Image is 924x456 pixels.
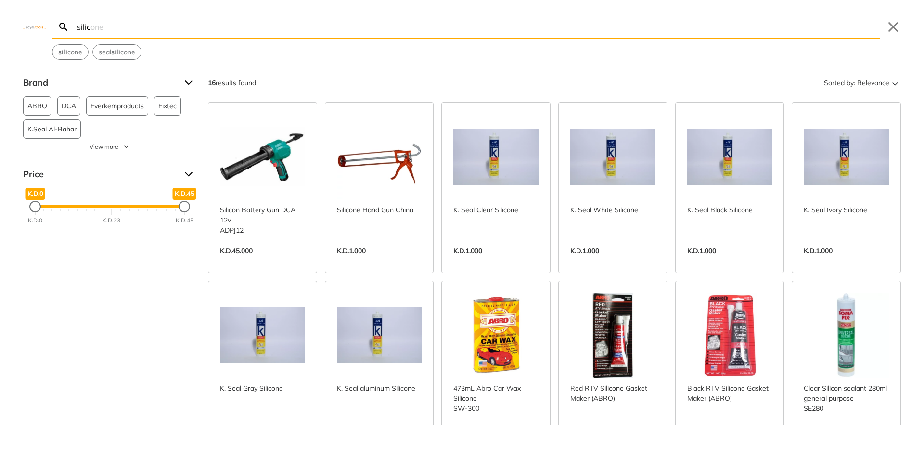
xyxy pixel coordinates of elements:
span: Relevance [857,75,889,91]
button: View more [23,143,196,151]
div: Minimum Price [29,201,41,212]
span: View more [90,143,118,151]
button: ABRO [23,96,51,116]
input: Search… [75,15,880,38]
button: Everkemproducts [86,96,148,116]
div: Suggestion: silicone [52,44,89,60]
span: Price [23,167,177,182]
strong: sili [111,48,120,56]
div: Suggestion: seal silicone [92,44,141,60]
span: seal cone [99,47,135,57]
div: Maximum Price [179,201,190,212]
span: Everkemproducts [90,97,144,115]
button: K.Seal Al-Bahar [23,119,81,139]
button: Sorted by:Relevance Sort [822,75,901,91]
div: K.D.0 [28,216,42,225]
span: K.Seal Al-Bahar [27,120,77,138]
svg: Search [58,21,69,33]
div: K.D.45 [176,216,193,225]
button: Select suggestion: seal silicone [93,45,141,59]
span: cone [58,47,82,57]
button: Close [885,19,901,35]
span: ABRO [27,97,47,115]
svg: Sort [889,77,901,89]
span: DCA [62,97,76,115]
strong: sili [58,48,67,56]
div: results found [208,75,256,91]
div: K.D.23 [103,216,120,225]
span: Fixtec [158,97,177,115]
button: Fixtec [154,96,181,116]
span: Brand [23,75,177,91]
button: Select suggestion: silicone [52,45,88,59]
strong: 16 [208,78,216,87]
button: DCA [57,96,80,116]
img: Close [23,25,46,29]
